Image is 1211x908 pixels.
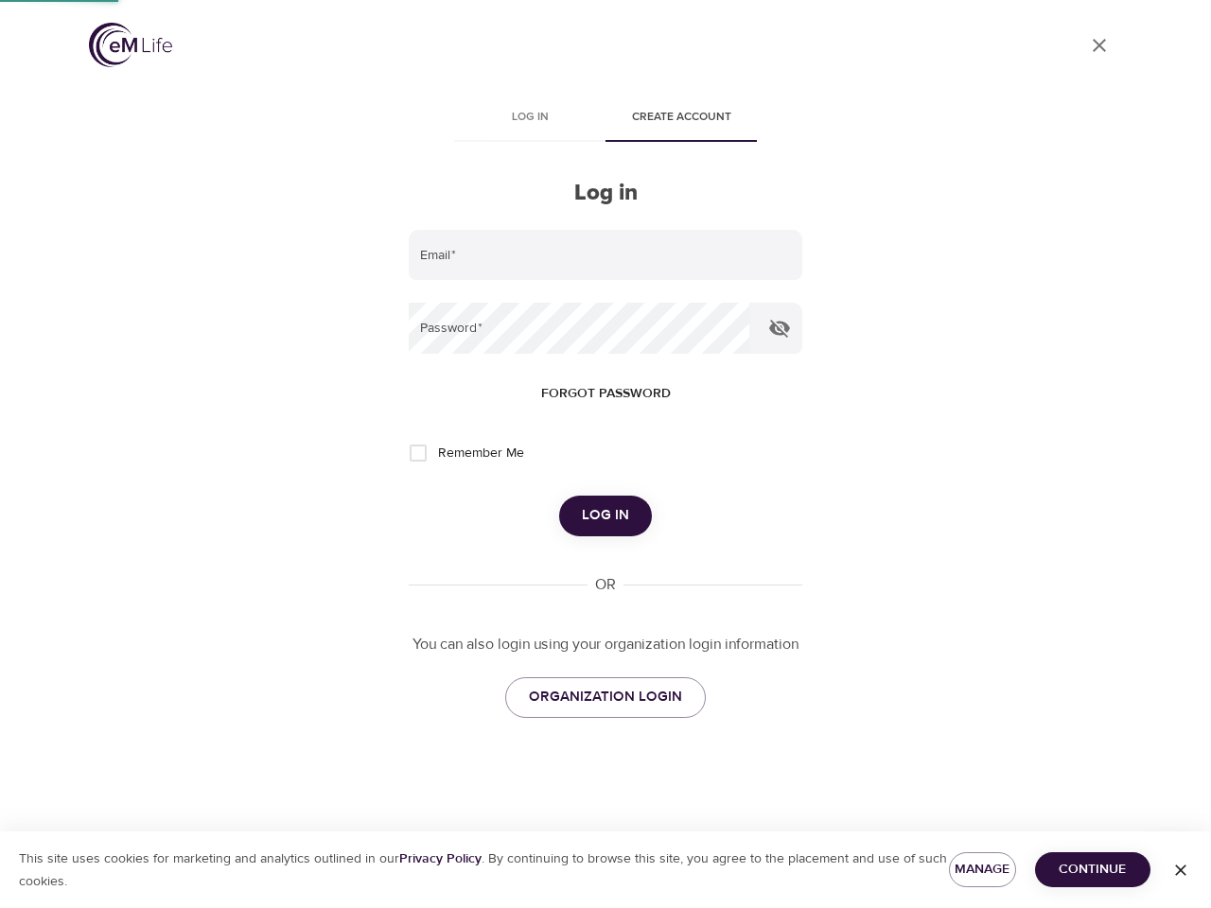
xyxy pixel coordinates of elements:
[399,850,482,867] a: Privacy Policy
[949,852,1016,887] button: Manage
[617,108,746,128] span: Create account
[409,634,802,655] p: You can also login using your organization login information
[438,444,524,463] span: Remember Me
[1077,23,1122,68] a: close
[541,382,671,406] span: Forgot password
[1035,852,1150,887] button: Continue
[89,23,172,67] img: logo
[409,180,802,207] h2: Log in
[964,858,1001,882] span: Manage
[529,685,682,709] span: ORGANIZATION LOGIN
[582,503,629,528] span: Log in
[559,496,652,535] button: Log in
[465,108,594,128] span: Log in
[505,677,706,717] a: ORGANIZATION LOGIN
[409,96,802,142] div: disabled tabs example
[588,574,623,596] div: OR
[1050,858,1135,882] span: Continue
[534,376,678,411] button: Forgot password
